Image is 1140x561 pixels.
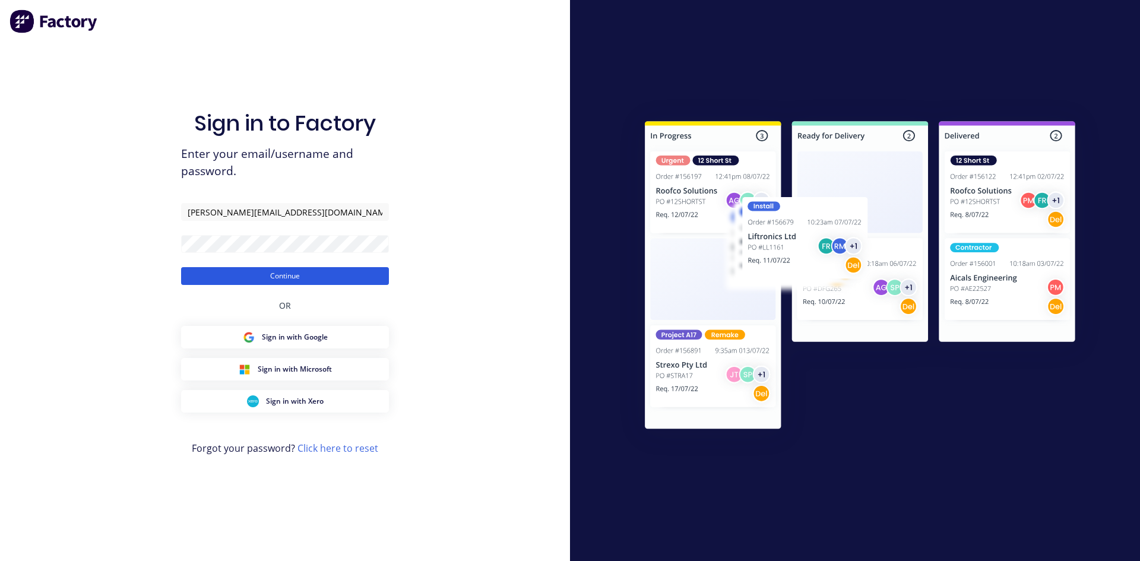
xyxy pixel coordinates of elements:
a: Click here to reset [297,442,378,455]
img: Xero Sign in [247,395,259,407]
button: Google Sign inSign in with Google [181,326,389,348]
button: Microsoft Sign inSign in with Microsoft [181,358,389,381]
span: Enter your email/username and password. [181,145,389,180]
span: Forgot your password? [192,441,378,455]
button: Xero Sign inSign in with Xero [181,390,389,413]
img: Sign in [619,97,1101,457]
span: Sign in with Google [262,332,328,343]
h1: Sign in to Factory [194,110,376,136]
input: Email/Username [181,203,389,221]
img: Google Sign in [243,331,255,343]
img: Microsoft Sign in [239,363,251,375]
span: Sign in with Xero [266,396,324,407]
img: Factory [9,9,99,33]
button: Continue [181,267,389,285]
span: Sign in with Microsoft [258,364,332,375]
div: OR [279,285,291,326]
